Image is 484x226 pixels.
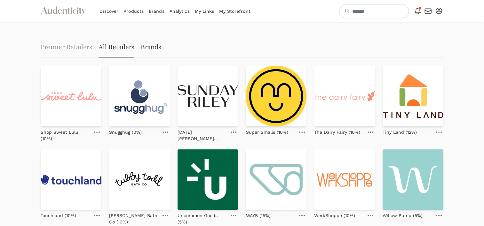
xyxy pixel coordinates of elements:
[109,126,142,135] a: Snugghug (0%)
[383,210,423,219] a: Willow Pump (5%)
[109,210,158,225] a: [PERSON_NAME] Bath Co (10%)
[109,212,158,225] p: [PERSON_NAME] Bath Co (10%)
[383,126,417,135] a: Tiny Land (12%)
[41,129,90,142] p: Shop Sweet Lulu (10%)
[178,129,227,142] p: [DATE][PERSON_NAME] (12%)
[383,212,423,219] p: Willow Pump (5%)
[178,149,238,210] img: a956cf17eb1f7cd21e4a2d1311da4ad4.jpg
[178,212,227,225] p: Uncommon Goods (5%)
[314,149,375,210] img: WerkShoppe_Logo_Header_Final_250x@2x.png
[41,210,76,219] a: Touchland (10%)
[178,126,227,142] a: [DATE][PERSON_NAME] (12%)
[383,149,443,210] img: xHSiXpffR3HVLv9Q6qearOL6X2q_0rjtdvi2p3pxRZlbkPxEq5uB9yxfADEDYW_lyf8
[314,129,360,135] p: The Dairy Fairy (10%)
[109,149,170,210] img: 6377c314713fef476d04749f_tubbytoddlogo-2-p-2600.png
[178,66,238,126] img: sr-logo.png
[314,210,355,219] a: WerkShoppe (10%)
[41,149,101,210] img: 637588e861ace04eef377fd3_touchland-p-800.png
[99,38,134,58] span: All Retailers
[314,66,375,126] img: tdf_sig_coral_cmyk_with_tag_rm_316_1635271346__80152_6_-_Edited.png
[246,212,270,219] p: WAYB (15%)
[41,38,92,58] a: Premier Retailers
[246,149,306,210] img: yQfg96oc_400x400.jpg
[141,38,161,58] a: Brands
[383,129,417,135] p: Tiny Land (12%)
[246,126,288,135] a: Super Smalls (10%)
[178,210,227,225] a: Uncommon Goods (5%)
[109,66,170,126] img: snugghug%20logo%20(2).png
[41,212,76,219] p: Touchland (10%)
[246,210,270,219] a: WAYB (15%)
[383,66,443,126] img: 6371d16eb48c4761e2c7eec2_tinyland.png
[41,66,101,126] img: logo_2x.png
[246,66,306,126] img: 3b05213df85a5d9bcb42d0f23df8ef13.jpg
[246,129,288,135] p: Super Smalls (10%)
[314,126,360,135] a: The Dairy Fairy (10%)
[109,129,142,135] p: Snugghug (0%)
[314,212,355,219] p: WerkShoppe (10%)
[41,126,90,142] a: Shop Sweet Lulu (10%)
